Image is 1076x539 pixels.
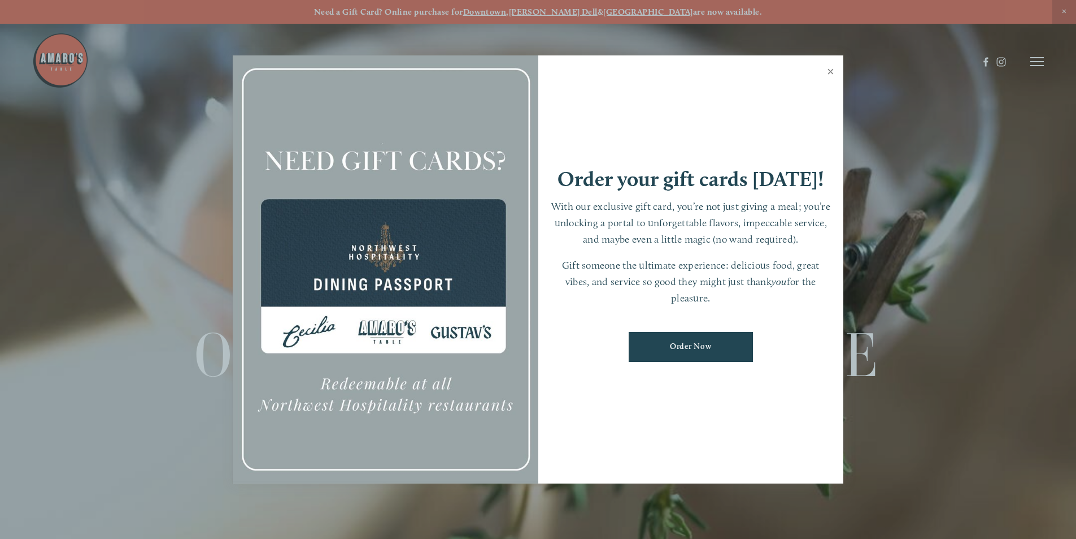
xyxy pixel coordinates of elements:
p: With our exclusive gift card, you’re not just giving a meal; you’re unlocking a portal to unforge... [550,199,833,247]
p: Gift someone the ultimate experience: delicious food, great vibes, and service so good they might... [550,257,833,306]
h1: Order your gift cards [DATE]! [557,169,824,189]
em: you [772,275,787,287]
a: Close [820,57,842,89]
a: Order Now [629,332,753,362]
